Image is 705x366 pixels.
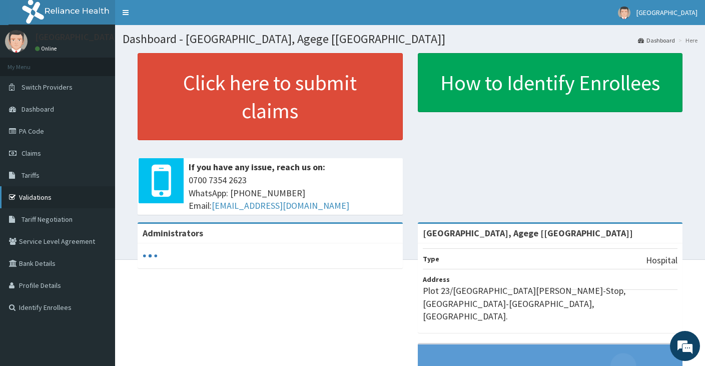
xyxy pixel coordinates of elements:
[123,33,697,46] h1: Dashboard - [GEOGRAPHIC_DATA], Agege [[GEOGRAPHIC_DATA]]
[212,200,349,211] a: [EMAIL_ADDRESS][DOMAIN_NAME]
[423,227,633,239] strong: [GEOGRAPHIC_DATA], Agege [[GEOGRAPHIC_DATA]]
[423,254,439,263] b: Type
[143,227,203,239] b: Administrators
[5,30,28,53] img: User Image
[423,275,450,284] b: Address
[22,215,73,224] span: Tariff Negotiation
[22,171,40,180] span: Tariffs
[189,161,325,173] b: If you have any issue, reach us on:
[35,45,59,52] a: Online
[189,174,398,212] span: 0700 7354 2623 WhatsApp: [PHONE_NUMBER] Email:
[646,254,677,267] p: Hospital
[636,8,697,17] span: [GEOGRAPHIC_DATA]
[638,36,675,45] a: Dashboard
[138,53,403,140] a: Click here to submit claims
[143,248,158,263] svg: audio-loading
[618,7,630,19] img: User Image
[35,33,118,42] p: [GEOGRAPHIC_DATA]
[418,53,683,112] a: How to Identify Enrollees
[22,105,54,114] span: Dashboard
[22,83,73,92] span: Switch Providers
[22,149,41,158] span: Claims
[423,284,678,323] p: Plot 23/[GEOGRAPHIC_DATA][PERSON_NAME]-Stop, [GEOGRAPHIC_DATA]-[GEOGRAPHIC_DATA], [GEOGRAPHIC_DATA].
[676,36,697,45] li: Here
